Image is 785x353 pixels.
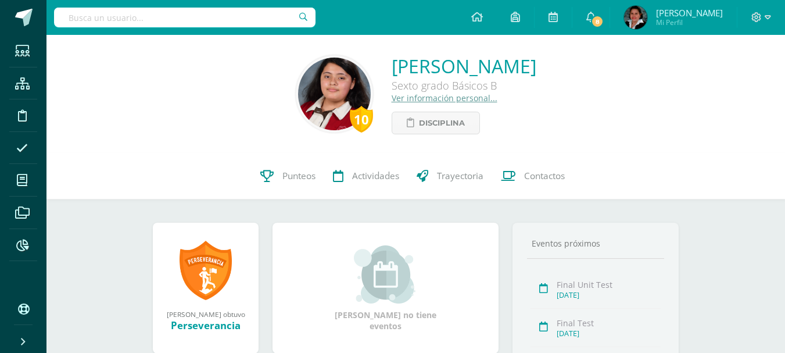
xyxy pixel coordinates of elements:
[557,329,661,338] div: [DATE]
[557,279,661,290] div: Final Unit Test
[352,170,399,182] span: Actividades
[492,153,573,199] a: Contactos
[354,245,417,304] img: event_small.png
[252,153,324,199] a: Punteos
[54,8,316,27] input: Busca un usuario...
[392,112,480,134] a: Disciplina
[324,153,408,199] a: Actividades
[298,58,371,130] img: 4258741f2f26d7d94d46294dfb0d7e3b.png
[392,92,497,104] a: Ver información personal...
[591,15,604,28] span: 8
[656,7,723,19] span: [PERSON_NAME]
[527,238,664,249] div: Eventos próximos
[164,309,247,319] div: [PERSON_NAME] obtuvo
[328,245,444,331] div: [PERSON_NAME] no tiene eventos
[624,6,647,29] img: c5e15b6d1c97cfcc5e091a47d8fce03b.png
[656,17,723,27] span: Mi Perfil
[437,170,483,182] span: Trayectoria
[164,319,247,332] div: Perseverancia
[557,290,661,300] div: [DATE]
[524,170,565,182] span: Contactos
[408,153,492,199] a: Trayectoria
[392,79,536,92] div: Sexto grado Básicos B
[350,106,373,133] div: 10
[392,54,536,79] a: [PERSON_NAME]
[419,112,465,134] span: Disciplina
[282,170,316,182] span: Punteos
[557,318,661,329] div: Final Test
